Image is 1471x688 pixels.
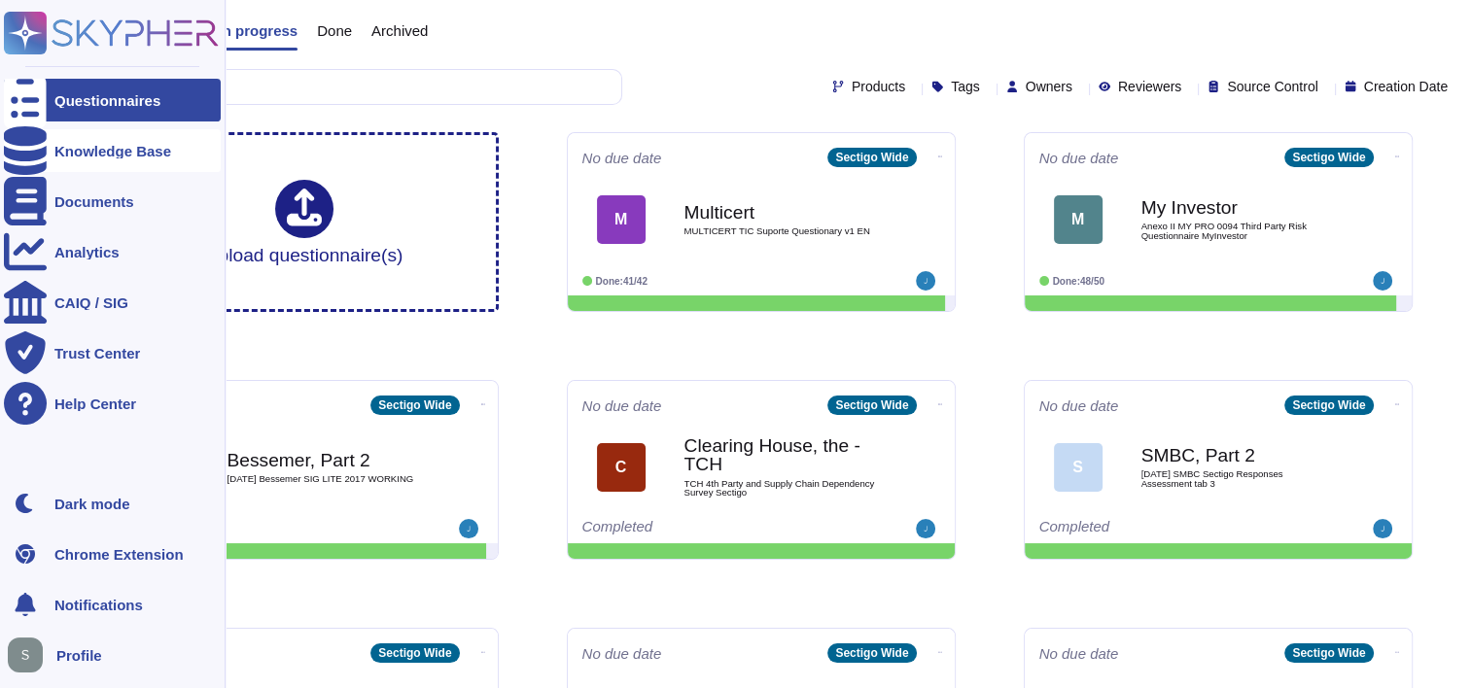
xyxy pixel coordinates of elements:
span: Products [852,80,905,93]
div: Help Center [54,396,136,411]
span: Reviewers [1118,80,1181,93]
img: user [916,271,935,291]
div: S [1054,443,1103,492]
button: user [4,634,56,676]
b: SMBC, Part 2 [1141,446,1336,464]
span: Anexo II MY PRO 0094 Third Party Risk Questionnaire MyInvestor [1141,222,1336,240]
div: Upload questionnaire(s) [205,180,403,264]
div: Knowledge Base [54,144,171,158]
a: Chrome Extension [4,533,221,575]
span: [DATE] Bessemer SIG LITE 2017 WORKING [228,474,422,484]
span: Done [317,23,352,38]
span: MULTICERT TIC Suporte Questionary v1 EN [684,226,879,236]
div: Completed [1039,519,1278,538]
span: No due date [1039,398,1119,413]
span: No due date [582,151,662,165]
div: Completed [582,519,821,538]
span: Source Control [1227,80,1317,93]
div: Sectigo Wide [370,396,459,415]
input: Search by keywords [77,70,621,104]
b: My Investor [1141,198,1336,217]
a: Analytics [4,230,221,273]
span: No due date [582,398,662,413]
span: Done: 48/50 [1053,276,1104,287]
div: Sectigo Wide [370,643,459,663]
a: Trust Center [4,331,221,374]
span: Creation Date [1364,80,1448,93]
div: Sectigo Wide [1284,396,1373,415]
div: Sectigo Wide [1284,643,1373,663]
div: C [597,443,646,492]
div: CAIQ / SIG [54,295,128,310]
span: [DATE] SMBC Sectigo Responses Assessment tab 3 [1141,469,1336,488]
span: Archived [371,23,428,38]
b: Bessemer, Part 2 [228,451,422,469]
div: Analytics [54,245,120,259]
span: Notifications [54,598,143,612]
div: Sectigo Wide [827,148,916,167]
span: In progress [218,23,298,38]
a: Knowledge Base [4,129,221,172]
span: Profile [56,648,102,663]
div: Questionnaires [54,93,160,108]
div: M [597,195,646,244]
img: user [916,519,935,538]
div: Documents [54,194,134,209]
span: TCH 4th Party and Supply Chain Dependency Survey Sectigo [684,479,879,498]
span: No due date [1039,151,1119,165]
div: Sectigo Wide [827,643,916,663]
span: Owners [1026,80,1072,93]
b: Multicert [684,203,879,222]
a: Questionnaires [4,79,221,121]
div: Sectigo Wide [827,396,916,415]
a: Help Center [4,382,221,425]
b: Clearing House, the - TCH [684,436,879,473]
img: user [459,519,478,538]
img: user [1373,271,1392,291]
div: Dark mode [54,497,130,511]
img: user [8,637,43,672]
div: Trust Center [54,346,140,361]
a: Documents [4,180,221,223]
img: user [1373,519,1392,538]
span: Tags [951,80,980,93]
div: Sectigo Wide [1284,148,1373,167]
span: No due date [1039,646,1119,661]
span: Done: 41/42 [596,276,648,287]
span: No due date [582,646,662,661]
div: M [1054,195,1103,244]
div: Chrome Extension [54,547,184,562]
a: CAIQ / SIG [4,281,221,324]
